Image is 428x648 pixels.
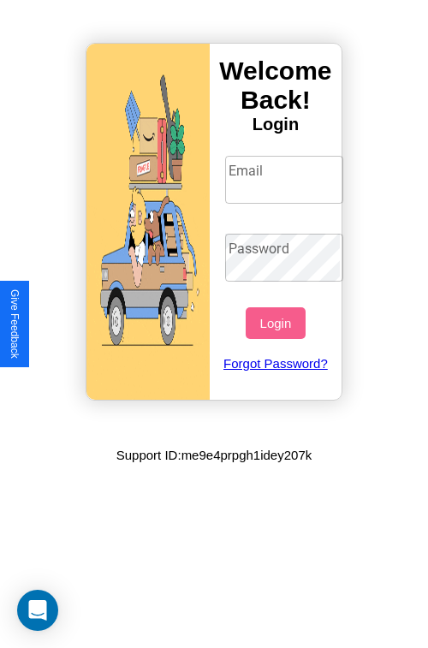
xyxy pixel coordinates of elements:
[86,44,210,400] img: gif
[9,289,21,359] div: Give Feedback
[210,56,342,115] h3: Welcome Back!
[217,339,336,388] a: Forgot Password?
[116,443,312,467] p: Support ID: me9e4prpgh1idey207k
[210,115,342,134] h4: Login
[246,307,305,339] button: Login
[17,590,58,631] div: Open Intercom Messenger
